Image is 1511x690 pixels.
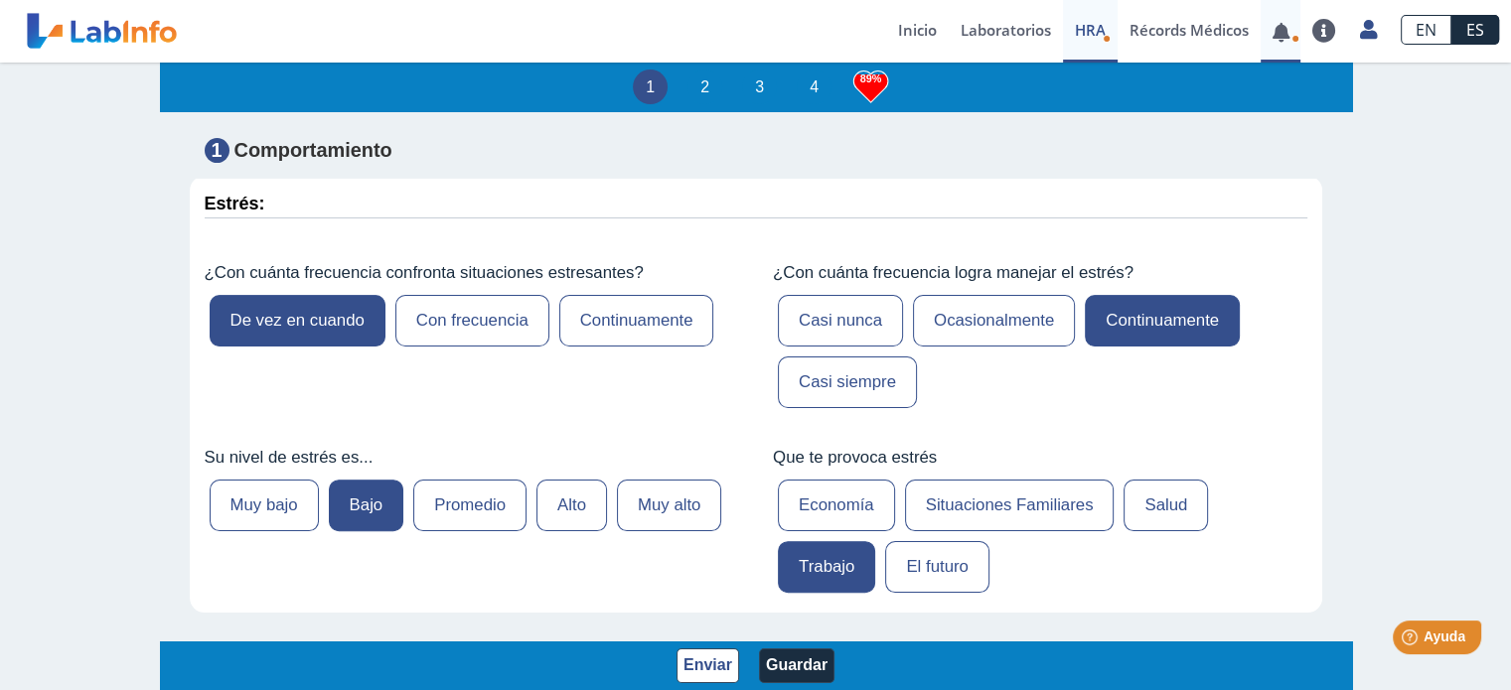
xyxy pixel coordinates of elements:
a: EN [1401,15,1451,45]
label: Alto [536,480,607,531]
label: Bajo [329,480,404,531]
label: De vez en cuando [210,295,385,346]
button: Enviar [677,648,739,683]
li: 1 [633,69,668,104]
li: 2 [687,69,722,104]
iframe: Help widget launcher [1334,613,1489,668]
label: Que te provoca estrés [773,448,1307,468]
li: 3 [742,69,777,104]
h3: 89% [853,67,888,91]
label: Salud [1124,480,1208,531]
button: Guardar [759,648,834,683]
label: ¿Con cuánta frecuencia confronta situaciones estresantes? [205,263,739,283]
label: Promedio [413,480,527,531]
label: Continuamente [1085,295,1240,346]
label: Muy bajo [210,480,319,531]
label: Casi siempre [778,356,917,408]
label: Su nivel de estrés es... [205,448,739,468]
label: Casi nunca [778,295,903,346]
label: Continuamente [559,295,714,346]
label: Economía [778,480,895,531]
label: El futuro [885,541,989,593]
span: 1 [205,139,229,164]
label: ¿Con cuánta frecuencia logra manejar el estrés? [773,263,1307,283]
span: HRA [1075,20,1106,40]
label: Muy alto [617,480,721,531]
strong: Estrés: [205,194,265,213]
li: 4 [797,69,831,104]
label: Con frecuencia [395,295,549,346]
strong: Comportamiento [234,140,392,162]
a: ES [1451,15,1499,45]
label: Ocasionalmente [913,295,1075,346]
label: Situaciones Familiares [905,480,1115,531]
label: Trabajo [778,541,875,593]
